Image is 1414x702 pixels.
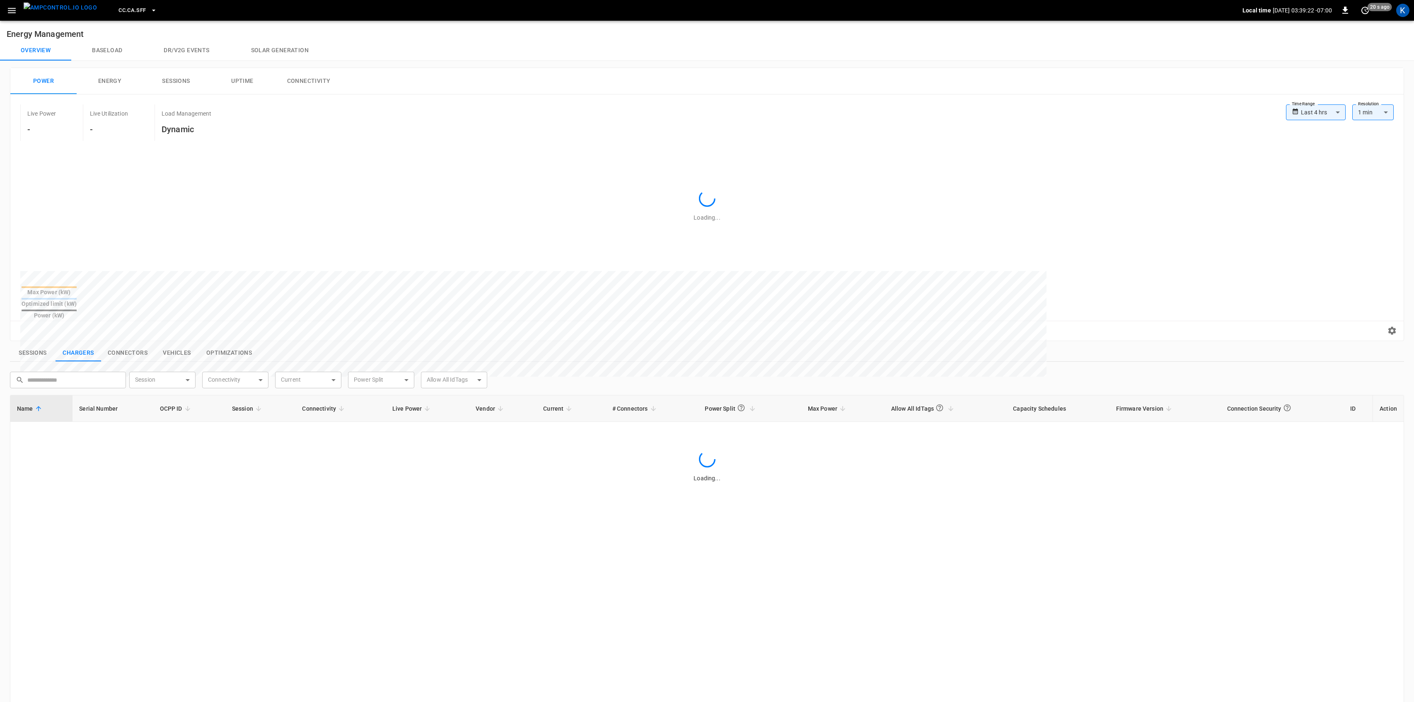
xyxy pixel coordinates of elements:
[1358,101,1379,107] label: Resolution
[118,6,146,15] span: CC.CA.SFF
[1006,395,1109,422] th: Capacity Schedules
[1358,4,1372,17] button: set refresh interval
[1292,101,1315,107] label: Time Range
[276,68,342,94] button: Connectivity
[90,109,128,118] p: Live Utilization
[1368,3,1392,11] span: 20 s ago
[1116,404,1174,414] span: Firmware Version
[56,344,101,362] button: show latest charge points
[115,2,160,19] button: CC.CA.SFF
[162,109,211,118] p: Load Management
[230,41,329,61] button: Solar generation
[154,344,200,362] button: show latest vehicles
[891,400,956,416] span: Allow All IdTags
[160,404,193,414] span: OCPP ID
[162,123,211,136] h6: Dynamic
[143,68,209,94] button: Sessions
[302,404,347,414] span: Connectivity
[1227,400,1293,416] div: Connection Security
[1242,6,1271,15] p: Local time
[10,68,77,94] button: Power
[90,123,128,136] h6: -
[1352,104,1394,120] div: 1 min
[1373,395,1404,422] th: Action
[392,404,433,414] span: Live Power
[476,404,506,414] span: Vendor
[17,404,44,414] span: Name
[101,344,154,362] button: show latest connectors
[1273,6,1332,15] p: [DATE] 03:39:22 -07:00
[73,395,153,422] th: Serial Number
[612,404,659,414] span: # Connectors
[543,404,574,414] span: Current
[27,109,56,118] p: Live Power
[705,400,758,416] span: Power Split
[27,123,56,136] h6: -
[808,404,848,414] span: Max Power
[143,41,230,61] button: Dr/V2G events
[1396,4,1409,17] div: profile-icon
[10,344,56,362] button: show latest sessions
[77,68,143,94] button: Energy
[232,404,264,414] span: Session
[24,2,97,13] img: ampcontrol.io logo
[1344,395,1373,422] th: ID
[200,344,259,362] button: show latest optimizations
[1301,104,1346,120] div: Last 4 hrs
[694,214,720,221] span: Loading...
[71,41,143,61] button: Baseload
[209,68,276,94] button: Uptime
